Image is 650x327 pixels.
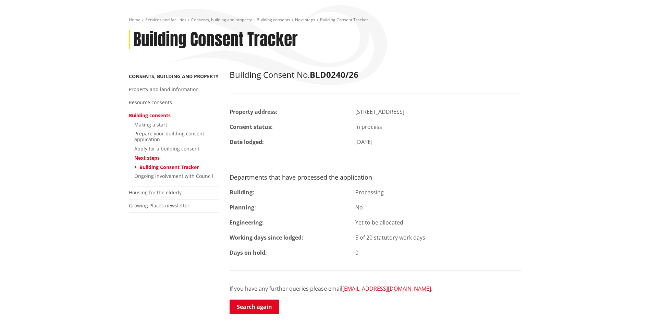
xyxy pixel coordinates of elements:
a: Home [129,17,140,23]
a: Building Consent Tracker [139,164,199,170]
div: [STREET_ADDRESS] [350,108,527,116]
p: If you have any further queries please email . [230,284,522,293]
a: Next steps [295,17,315,23]
h1: Building Consent Tracker [133,30,298,50]
strong: BLD0240/26 [310,69,358,80]
strong: Days on hold: [230,249,267,256]
a: Apply for a building consent [134,145,199,152]
div: 0 [350,249,527,257]
a: Housing for the elderly [129,189,182,196]
a: Consents, building and property [129,73,219,80]
a: Consents, building and property [191,17,252,23]
strong: Date lodged: [230,138,264,146]
a: Resource consents [129,99,172,106]
a: Making a start [134,121,167,128]
div: In process [350,123,527,131]
iframe: Messenger Launcher [618,298,643,323]
strong: Consent status: [230,123,273,131]
div: [DATE] [350,138,527,146]
a: Services and facilities [145,17,186,23]
h2: Building Consent No. [230,70,522,80]
strong: Property address: [230,108,278,116]
a: Search again [230,300,279,314]
div: 5 of 20 statutory work days [350,233,527,242]
h3: Departments that have processed the application [230,174,522,181]
a: Building consents [129,112,171,119]
div: Yet to be allocated [350,218,527,227]
div: No [350,203,527,211]
strong: Working days since lodged: [230,234,303,241]
a: Growing Places newsletter [129,202,189,209]
a: Property and land information [129,86,199,93]
nav: breadcrumb [129,17,522,23]
strong: Planning: [230,204,256,211]
span: Building Consent Tracker [320,17,368,23]
a: Prepare your building consent application [134,130,204,143]
a: Building consents [257,17,290,23]
a: Ongoing involvement with Council [134,173,213,179]
a: [EMAIL_ADDRESS][DOMAIN_NAME] [342,285,431,292]
strong: Building: [230,189,254,196]
div: Processing [350,188,527,196]
strong: Engineering: [230,219,264,226]
a: Next steps [134,155,160,161]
